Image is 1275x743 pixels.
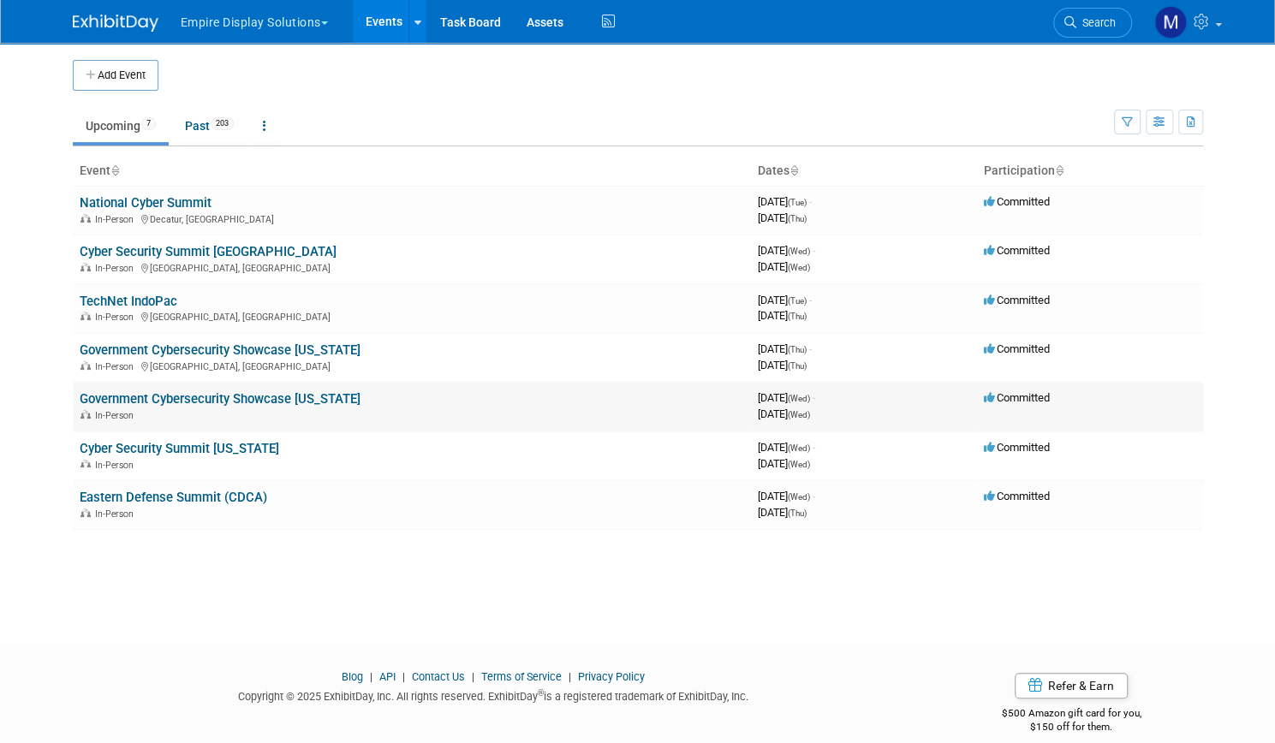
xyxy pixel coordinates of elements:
[141,117,156,130] span: 7
[73,685,915,704] div: Copyright © 2025 ExhibitDay, Inc. All rights reserved. ExhibitDay is a registered trademark of Ex...
[468,670,479,683] span: |
[1053,8,1132,38] a: Search
[758,457,810,470] span: [DATE]
[813,391,815,404] span: -
[80,490,267,505] a: Eastern Defense Summit (CDCA)
[813,441,815,454] span: -
[80,508,91,517] img: In-Person Event
[80,312,91,320] img: In-Person Event
[758,506,807,519] span: [DATE]
[939,695,1203,734] div: $500 Amazon gift card for you,
[788,394,810,403] span: (Wed)
[80,460,91,468] img: In-Person Event
[211,117,234,130] span: 203
[80,214,91,223] img: In-Person Event
[110,163,119,177] a: Sort by Event Name
[564,670,575,683] span: |
[788,410,810,419] span: (Wed)
[788,198,807,207] span: (Tue)
[80,244,337,259] a: Cyber Security Summit [GEOGRAPHIC_DATA]
[788,443,810,453] span: (Wed)
[481,670,562,683] a: Terms of Service
[1055,163,1063,177] a: Sort by Participation Type
[95,214,139,225] span: In-Person
[788,460,810,469] span: (Wed)
[789,163,798,177] a: Sort by Start Date
[788,312,807,321] span: (Thu)
[95,508,139,520] span: In-Person
[95,460,139,471] span: In-Person
[758,342,812,355] span: [DATE]
[758,490,815,502] span: [DATE]
[80,260,744,274] div: [GEOGRAPHIC_DATA], [GEOGRAPHIC_DATA]
[1154,6,1187,39] img: Matt h
[758,309,807,322] span: [DATE]
[80,361,91,370] img: In-Person Event
[788,214,807,223] span: (Thu)
[73,60,158,91] button: Add Event
[758,211,807,224] span: [DATE]
[95,263,139,274] span: In-Person
[939,720,1203,734] div: $150 off for them.
[80,294,177,309] a: TechNet IndoPac
[813,244,815,257] span: -
[538,688,544,698] sup: ®
[1076,16,1116,29] span: Search
[95,410,139,421] span: In-Person
[80,441,279,456] a: Cyber Security Summit [US_STATE]
[73,157,751,186] th: Event
[95,361,139,372] span: In-Person
[788,492,810,502] span: (Wed)
[758,359,807,371] span: [DATE]
[758,195,812,208] span: [DATE]
[1015,673,1128,698] a: Refer & Earn
[80,359,744,372] div: [GEOGRAPHIC_DATA], [GEOGRAPHIC_DATA]
[758,244,815,257] span: [DATE]
[342,670,363,683] a: Blog
[73,15,158,32] img: ExhibitDay
[788,263,810,272] span: (Wed)
[758,294,812,306] span: [DATE]
[578,670,645,683] a: Privacy Policy
[788,361,807,371] span: (Thu)
[813,490,815,502] span: -
[80,342,360,358] a: Government Cybersecurity Showcase [US_STATE]
[984,244,1050,257] span: Committed
[366,670,377,683] span: |
[984,391,1050,404] span: Committed
[73,110,169,142] a: Upcoming7
[412,670,465,683] a: Contact Us
[788,345,807,354] span: (Thu)
[984,342,1050,355] span: Committed
[984,441,1050,454] span: Committed
[758,441,815,454] span: [DATE]
[80,211,744,225] div: Decatur, [GEOGRAPHIC_DATA]
[977,157,1203,186] th: Participation
[984,294,1050,306] span: Committed
[809,195,812,208] span: -
[758,391,815,404] span: [DATE]
[984,195,1050,208] span: Committed
[758,260,810,273] span: [DATE]
[379,670,396,683] a: API
[80,391,360,407] a: Government Cybersecurity Showcase [US_STATE]
[80,263,91,271] img: In-Person Event
[80,195,212,211] a: National Cyber Summit
[809,342,812,355] span: -
[809,294,812,306] span: -
[95,312,139,323] span: In-Person
[751,157,977,186] th: Dates
[80,309,744,323] div: [GEOGRAPHIC_DATA], [GEOGRAPHIC_DATA]
[984,490,1050,502] span: Committed
[758,407,810,420] span: [DATE]
[788,508,807,518] span: (Thu)
[788,247,810,256] span: (Wed)
[172,110,247,142] a: Past203
[398,670,409,683] span: |
[788,296,807,306] span: (Tue)
[80,410,91,419] img: In-Person Event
